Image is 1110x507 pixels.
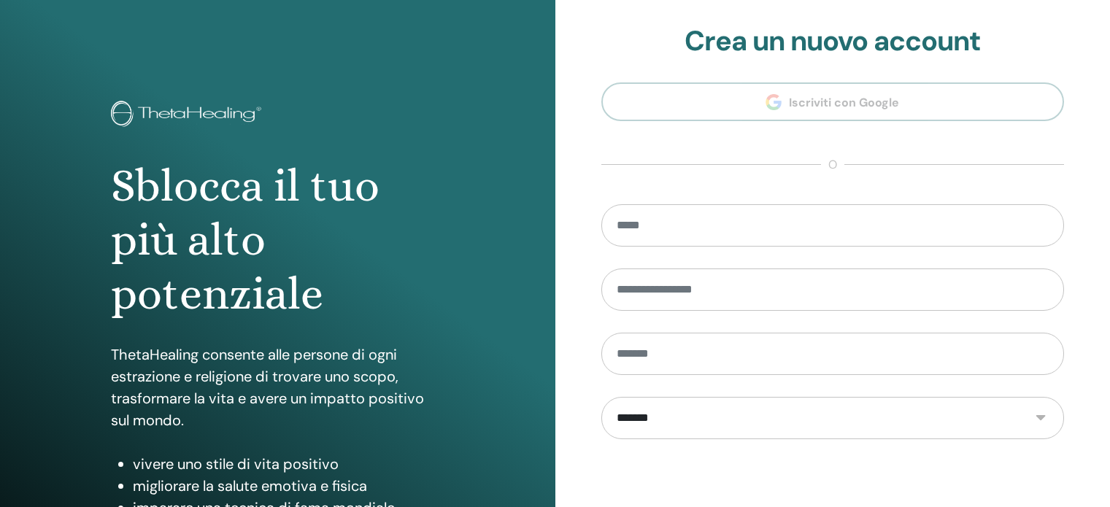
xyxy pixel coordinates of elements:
[601,25,1065,58] h2: Crea un nuovo account
[111,159,444,322] h1: Sblocca il tuo più alto potenziale
[133,453,444,475] li: vivere uno stile di vita positivo
[133,475,444,497] li: migliorare la salute emotiva e fisica
[821,156,844,174] span: o
[111,344,444,431] p: ThetaHealing consente alle persone di ogni estrazione e religione di trovare uno scopo, trasforma...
